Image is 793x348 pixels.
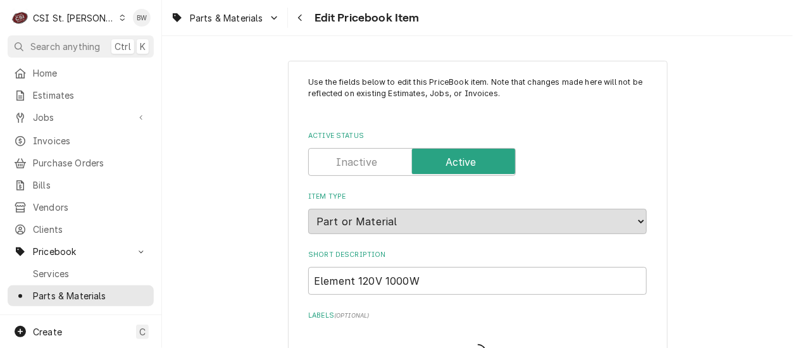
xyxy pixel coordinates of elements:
[30,40,100,53] span: Search anything
[140,40,146,53] span: K
[115,40,131,53] span: Ctrl
[33,134,147,147] span: Invoices
[8,263,154,284] a: Services
[33,326,62,337] span: Create
[33,201,147,214] span: Vendors
[308,311,647,321] label: Labels
[133,9,151,27] div: Brad Wicks's Avatar
[33,267,147,280] span: Services
[33,11,115,25] div: CSI St. [PERSON_NAME]
[8,175,154,196] a: Bills
[290,8,311,28] button: Navigate back
[311,9,420,27] span: Edit Pricebook Item
[33,66,147,80] span: Home
[308,250,647,260] label: Short Description
[11,9,29,27] div: C
[166,8,285,28] a: Go to Parts & Materials
[33,223,147,236] span: Clients
[8,107,154,128] a: Go to Jobs
[33,245,128,258] span: Pricebook
[139,325,146,339] span: C
[8,35,154,58] button: Search anythingCtrlK
[8,152,154,173] a: Purchase Orders
[308,192,647,202] label: Item Type
[33,89,147,102] span: Estimates
[334,312,370,319] span: ( optional )
[8,197,154,218] a: Vendors
[308,131,647,176] div: Active Status
[133,9,151,27] div: BW
[308,131,647,141] label: Active Status
[308,267,647,295] input: Name used to describe this Part or Material
[33,311,147,325] span: Miscellaneous
[308,250,647,295] div: Short Description
[8,130,154,151] a: Invoices
[11,9,29,27] div: CSI St. Louis's Avatar
[8,63,154,84] a: Home
[33,289,147,302] span: Parts & Materials
[8,241,154,262] a: Go to Pricebook
[8,85,154,106] a: Estimates
[190,11,263,25] span: Parts & Materials
[33,178,147,192] span: Bills
[33,111,128,124] span: Jobs
[33,156,147,170] span: Purchase Orders
[308,192,647,234] div: Item Type
[8,308,154,328] a: Miscellaneous
[308,77,647,111] p: Use the fields below to edit this PriceBook item. Note that changes made here will not be reflect...
[8,219,154,240] a: Clients
[8,285,154,306] a: Parts & Materials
